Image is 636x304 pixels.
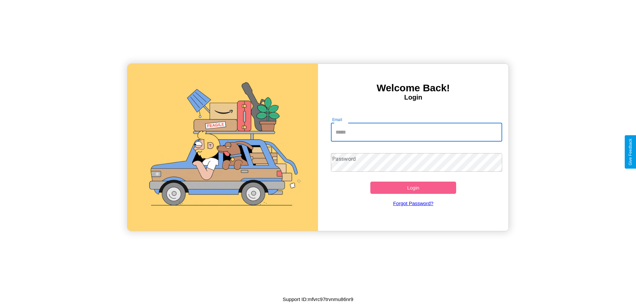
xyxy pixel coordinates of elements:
[328,194,499,213] a: Forgot Password?
[318,94,508,101] h4: Login
[370,182,456,194] button: Login
[7,282,23,297] iframe: Intercom live chat
[318,82,508,94] h3: Welcome Back!
[283,295,353,304] p: Support ID: mfvrc97trvnmu86nr9
[332,117,343,122] label: Email
[628,139,633,165] div: Give Feedback
[128,64,318,231] img: gif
